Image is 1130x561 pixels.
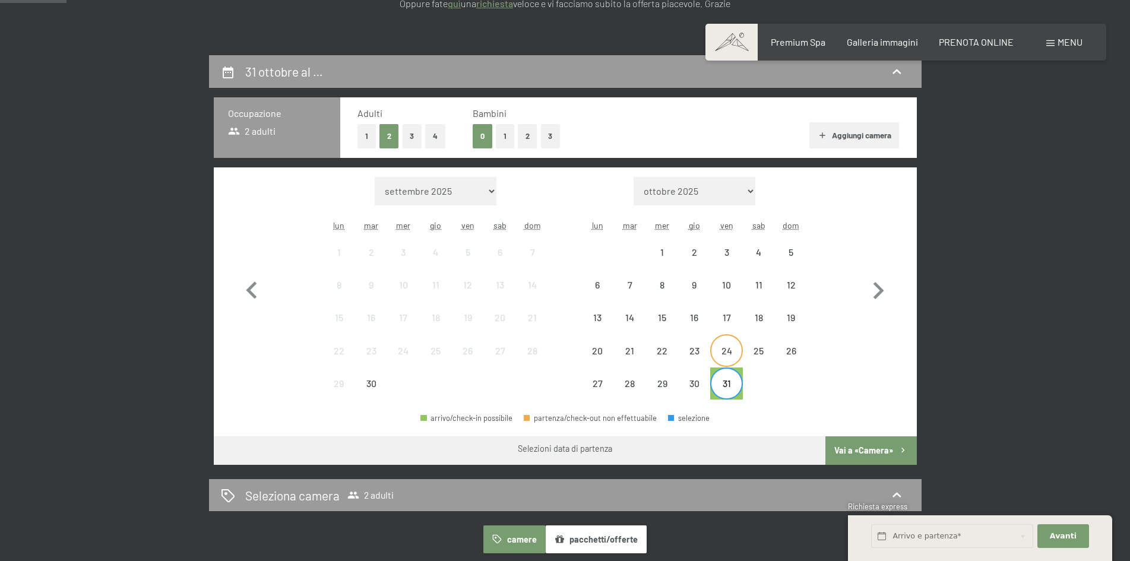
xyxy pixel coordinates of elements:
div: 22 [324,346,354,376]
abbr: lunedì [592,220,603,230]
h2: 31 ottobre al … [245,64,323,79]
div: partenza/check-out non effettuabile [484,236,516,268]
div: 23 [356,346,386,376]
div: partenza/check-out non effettuabile [516,302,548,334]
div: 20 [485,313,515,343]
div: Tue Sep 23 2025 [355,334,387,366]
div: 13 [485,280,515,310]
div: partenza/check-out non effettuabile [323,334,355,366]
div: 10 [388,280,418,310]
div: 4 [421,248,451,277]
abbr: venerdì [720,220,733,230]
div: partenza/check-out non effettuabile [323,269,355,301]
div: 26 [453,346,483,376]
div: 15 [647,313,677,343]
div: 17 [711,313,741,343]
div: 3 [388,248,418,277]
div: partenza/check-out non effettuabile [420,269,452,301]
button: Aggiungi camera [809,122,899,148]
div: partenza/check-out non effettuabile [614,302,646,334]
div: partenza/check-out non effettuabile [452,236,484,268]
div: 20 [583,346,612,376]
div: Thu Sep 04 2025 [420,236,452,268]
div: Sat Oct 11 2025 [743,269,775,301]
div: 16 [356,313,386,343]
abbr: mercoledì [396,220,410,230]
div: partenza/check-out non effettuabile [452,334,484,366]
div: Tue Oct 28 2025 [614,367,646,400]
div: 11 [744,280,774,310]
div: 27 [583,379,612,408]
div: 26 [776,346,806,376]
div: Sat Oct 18 2025 [743,302,775,334]
div: partenza/check-out non effettuabile [524,414,657,422]
div: Tue Sep 02 2025 [355,236,387,268]
span: PRENOTA ONLINE [939,36,1014,47]
abbr: martedì [364,220,378,230]
div: Thu Oct 30 2025 [678,367,710,400]
div: 18 [744,313,774,343]
div: 11 [421,280,451,310]
div: Fri Oct 17 2025 [710,302,742,334]
div: partenza/check-out non effettuabile [775,334,807,366]
div: partenza/check-out non effettuabile [710,302,742,334]
div: Fri Sep 19 2025 [452,302,484,334]
span: 2 adulti [228,125,276,138]
div: partenza/check-out non effettuabile [646,236,678,268]
div: partenza/check-out non effettuabile [581,269,613,301]
div: Wed Sep 03 2025 [387,236,419,268]
div: Tue Oct 07 2025 [614,269,646,301]
div: partenza/check-out non effettuabile [387,334,419,366]
div: 1 [324,248,354,277]
div: partenza/check-out non effettuabile [678,269,710,301]
abbr: giovedì [689,220,700,230]
div: Sat Sep 27 2025 [484,334,516,366]
div: 28 [517,346,547,376]
div: partenza/check-out non effettuabile [743,236,775,268]
div: Fri Sep 05 2025 [452,236,484,268]
div: 7 [517,248,547,277]
div: 12 [776,280,806,310]
div: 30 [679,379,709,408]
div: partenza/check-out non effettuabile [355,269,387,301]
div: 1 [647,248,677,277]
div: Wed Oct 01 2025 [646,236,678,268]
div: Wed Sep 24 2025 [387,334,419,366]
div: Wed Oct 15 2025 [646,302,678,334]
div: 7 [615,280,645,310]
button: 0 [473,124,492,148]
button: Avanti [1037,524,1088,549]
div: partenza/check-out non effettuabile [646,367,678,400]
div: 10 [711,280,741,310]
div: partenza/check-out non effettuabile [420,236,452,268]
div: partenza/check-out non effettuabile [678,302,710,334]
div: partenza/check-out non effettuabile [355,367,387,400]
span: 2 adulti [347,489,394,501]
div: Fri Oct 24 2025 [710,334,742,366]
span: Galleria immagini [847,36,918,47]
div: 8 [324,280,354,310]
button: Vai a «Camera» [825,436,916,465]
div: arrivo/check-in possibile [420,414,512,422]
div: Fri Sep 26 2025 [452,334,484,366]
div: 13 [583,313,612,343]
div: Sun Sep 14 2025 [516,269,548,301]
div: Mon Oct 20 2025 [581,334,613,366]
div: Thu Oct 02 2025 [678,236,710,268]
div: 14 [517,280,547,310]
div: partenza/check-out non effettuabile [516,236,548,268]
div: Sun Sep 28 2025 [516,334,548,366]
a: Premium Spa [771,36,825,47]
div: Selezioni data di partenza [518,443,612,455]
div: Mon Oct 13 2025 [581,302,613,334]
div: Sun Oct 26 2025 [775,334,807,366]
div: Mon Sep 08 2025 [323,269,355,301]
div: partenza/check-out non effettuabile [710,269,742,301]
div: partenza/check-out non effettuabile [355,236,387,268]
button: 2 [379,124,399,148]
div: 19 [776,313,806,343]
div: partenza/check-out non effettuabile [387,302,419,334]
abbr: domenica [524,220,541,230]
abbr: martedì [623,220,637,230]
